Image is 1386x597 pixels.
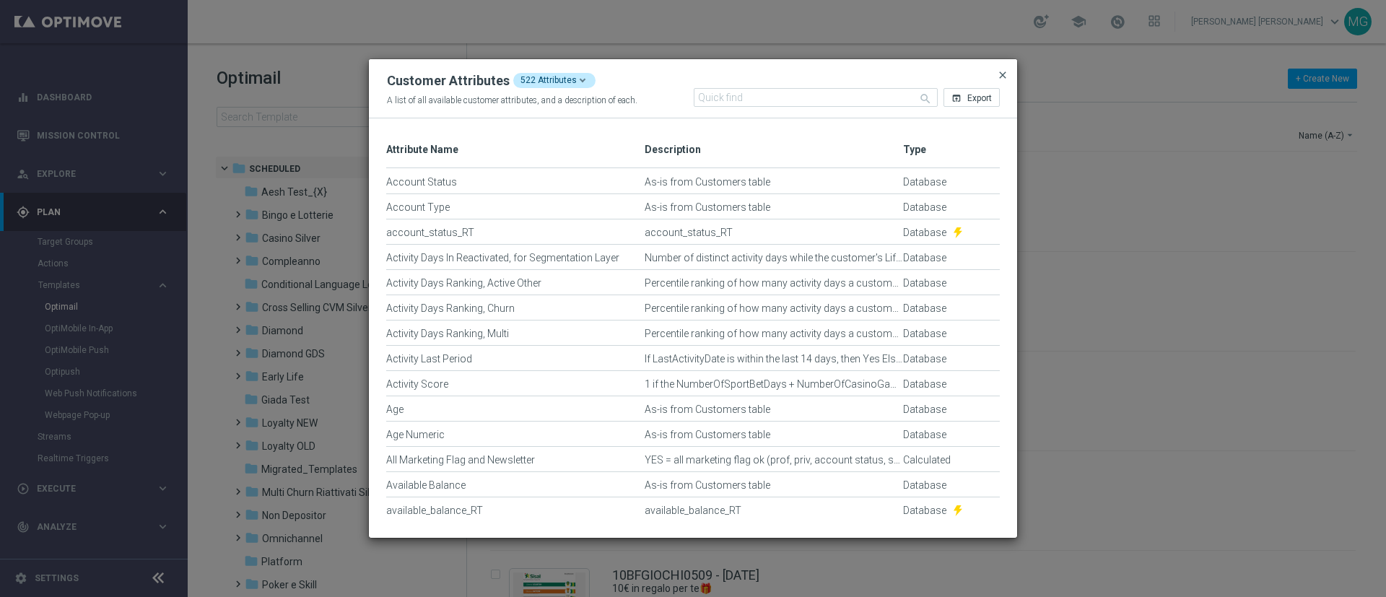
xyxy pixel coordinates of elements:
div: Activity Days Ranking, Multi [386,328,645,352]
i: search [919,92,932,105]
span: Database [903,227,946,239]
div: Activity Days Ranking, Churn [386,302,645,327]
div: As-is from Customers table [645,429,903,453]
div: Press SPACE to select this row. [386,447,1000,472]
span: close [997,69,1008,81]
div: Type [903,479,946,492]
div: Account Status [386,176,645,201]
div: Press SPACE to select this row. [386,396,1000,422]
div: Press SPACE to select this row. [386,346,1000,371]
span: Database [903,429,946,441]
img: Realtime attribute [946,227,962,239]
span: Database [903,378,946,391]
div: Activity Days In Reactivated, for Segmentation Layer [386,252,645,276]
div: Age [386,404,645,428]
span: Calculated [903,454,951,466]
span: Database [903,302,946,315]
div: Type [903,454,951,466]
div: Type [903,176,946,188]
div: All Marketing Flag and Newsletter [386,454,645,479]
div: Press SPACE to select this row. [386,472,1000,497]
div: Press SPACE to select this row. [386,219,1000,245]
div: Activity Days Ranking, Active Other [386,277,645,302]
div: Type [903,328,946,340]
i: open_in_browser [951,93,962,103]
div: available_balance_RT [386,505,645,529]
div: Type [903,429,946,441]
div: Percentile ranking of how many activity days a customer has, for the 'Active Other' Lifecyclestage [645,277,903,302]
span: Database [903,353,946,365]
span: Database [903,252,946,264]
div: account_status_RT [386,227,645,251]
div: Type [903,505,962,517]
span: Database [903,201,946,214]
div: Age Numeric [386,429,645,453]
div: If LastActivityDate is within the last 14 days, then Yes Else No [645,353,903,378]
span: Database [903,404,946,416]
img: Realtime attribute [946,505,962,517]
div: Press SPACE to select this row. [386,295,1000,321]
div: Type [903,252,946,264]
div: available_balance_RT [645,505,903,529]
div: Type [903,353,946,365]
div: Press SPACE to select this row. [386,169,1000,194]
div: As-is from Customers table [645,201,903,226]
span: Database [903,479,946,492]
span: Export [967,93,992,103]
span: Description [645,144,701,156]
div: Type [903,277,946,289]
span: Database [903,505,946,517]
div: Available Balance [386,479,645,504]
div: As-is from Customers table [645,404,903,428]
div: Type [903,404,946,416]
button: open_in_browser Export [943,88,1000,107]
div: Percentile ranking of how many activity days a customer has, for the 'Churn' Lifecyclestage [645,302,903,327]
div: Type [903,227,962,239]
div: Activity Last Period [386,353,645,378]
span: Database [903,176,946,188]
div: Account Type [386,201,645,226]
div: Customer Attributes [387,73,510,89]
div: Press SPACE to select this row. [386,371,1000,396]
div: Type [903,302,946,315]
div: Press SPACE to select this row. [386,422,1000,447]
div: Press SPACE to select this row. [386,321,1000,346]
div: Press SPACE to select this row. [386,270,1000,295]
div: Press SPACE to select this row. [386,194,1000,219]
div: Activity Score [386,378,645,403]
div: account_status_RT [645,227,903,251]
div: A list of all available customer attributes, and a description of each. [387,95,694,107]
div: Press SPACE to select this row. [386,497,1000,523]
span: Type [903,144,926,156]
div: 1 if the NumberOfSportBetDays + NumberOfCasinoGameDays + NumberOfLotteryPurchaseDays > 0, 0 other... [645,378,903,403]
div: 522 Attributes [513,73,596,88]
div: Type [903,201,946,214]
div: As-is from Customers table [645,176,903,201]
div: Type [903,378,946,391]
span: Database [903,277,946,289]
div: Number of distinct activity days while the customer's LifecycleStage = 'Reactivated' If the numbe... [645,252,903,276]
input: Quick find [694,88,938,107]
div: Percentile ranking of how many activity days a customer has, for the 'Multi' Lifecyclestage [645,328,903,352]
span: Database [903,328,946,340]
div: YES = all marketing flag ok (prof, priv, account status, self excl, fraud, newslett) NO NEWSLETTE... [645,454,903,479]
div: As-is from Customers table [645,479,903,504]
span: Attribute Name [386,144,458,156]
div: Press SPACE to select this row. [386,245,1000,270]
